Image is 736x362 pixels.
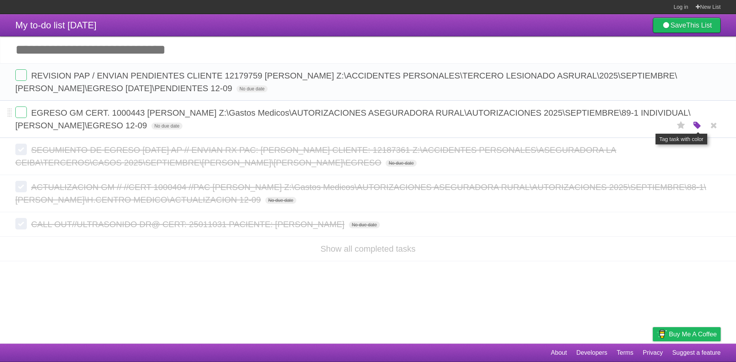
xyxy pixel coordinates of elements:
b: This List [686,21,712,29]
span: No due date [237,85,268,92]
img: Buy me a coffee [657,328,667,341]
span: My to-do list [DATE] [15,20,97,30]
a: Developers [576,346,607,360]
a: Privacy [643,346,663,360]
span: EGRESO GM CERT. 1000443 [PERSON_NAME] Z:\Gastos Medicos\AUTORIZACIONES ASEGURADORA RURAL\AUTORIZA... [15,108,690,130]
span: No due date [349,221,380,228]
label: Done [15,218,27,229]
a: Show all completed tasks [320,244,416,254]
label: Done [15,69,27,81]
span: Buy me a coffee [669,328,717,341]
a: SaveThis List [653,18,721,33]
label: Done [15,106,27,118]
a: Suggest a feature [672,346,721,360]
span: REVISION PAP / ENVIAN PENDIENTES CLIENTE 12179759 [PERSON_NAME] Z:\ACCIDENTES PERSONALES\TERCERO ... [15,71,677,93]
span: No due date [386,160,417,167]
label: Star task [674,119,688,132]
span: ACTUALIZACION GM // //CERT 1000404 //PAC [PERSON_NAME] Z:\Gastos Medicos\AUTORIZACIONES ASEGURADO... [15,182,706,205]
a: About [551,346,567,360]
a: Terms [617,346,634,360]
span: CALL OUT//ULTRASONIDO DR@ CERT: 25011031 PACIENTE: [PERSON_NAME] [31,219,346,229]
a: Buy me a coffee [653,327,721,341]
span: No due date [265,197,296,204]
label: Done [15,181,27,192]
span: SEGUMIENTO DE EGRESO [DATE] AP // ENVIAN RX PAC: [PERSON_NAME] CLIENTE: 12187361 Z:\ACCIDENTES PE... [15,145,616,167]
span: No due date [151,123,182,129]
label: Done [15,144,27,155]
